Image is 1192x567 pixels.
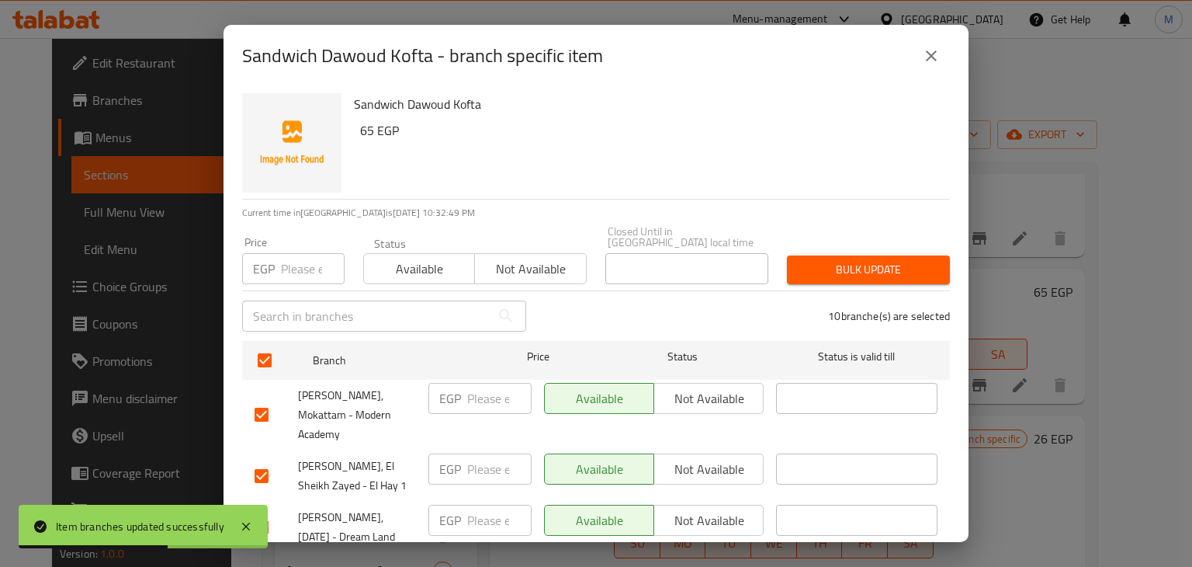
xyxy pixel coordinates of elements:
button: Available [544,505,654,536]
span: Status [602,347,764,367]
p: EGP [253,259,275,278]
button: Not available [474,253,586,284]
span: Not available [481,258,580,280]
button: Available [363,253,475,284]
input: Please enter price [467,454,532,485]
button: Not available [653,505,764,536]
button: Not available [653,454,764,485]
button: Not available [653,383,764,414]
h2: Sandwich Dawoud Kofta - branch specific item [242,43,603,68]
span: Not available [660,458,757,481]
span: Available [551,458,648,481]
img: Sandwich Dawoud Kofta [242,93,341,193]
input: Please enter price [467,505,532,536]
span: Not available [660,388,757,410]
span: Branch [313,351,474,370]
button: Available [544,383,654,414]
span: Price [487,347,590,367]
span: Status is valid till [776,347,937,367]
button: Bulk update [787,256,950,284]
input: Search in branches [242,301,490,332]
h6: 65 EGP [360,120,937,141]
span: [PERSON_NAME], Mokattam - Modern Academy [298,386,416,444]
div: Item branches updated successfully [56,518,224,535]
span: Available [551,510,648,532]
span: Not available [660,510,757,532]
p: EGP [439,460,461,478]
span: Available [370,258,469,280]
span: [PERSON_NAME], El Sheikh Zayed - El Hay 1 [298,457,416,496]
span: Bulk update [799,260,937,280]
h6: Sandwich Dawoud Kofta [354,93,937,115]
p: Current time in [GEOGRAPHIC_DATA] is [DATE] 10:32:49 PM [242,206,950,220]
button: close [913,37,950,75]
input: Please enter price [467,383,532,414]
p: EGP [439,389,461,408]
span: [PERSON_NAME], [DATE] - Dream Land [298,508,416,547]
button: Available [544,454,654,485]
span: Available [551,388,648,410]
input: Please enter price [281,253,345,284]
p: 10 branche(s) are selected [828,308,950,324]
p: EGP [439,511,461,530]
